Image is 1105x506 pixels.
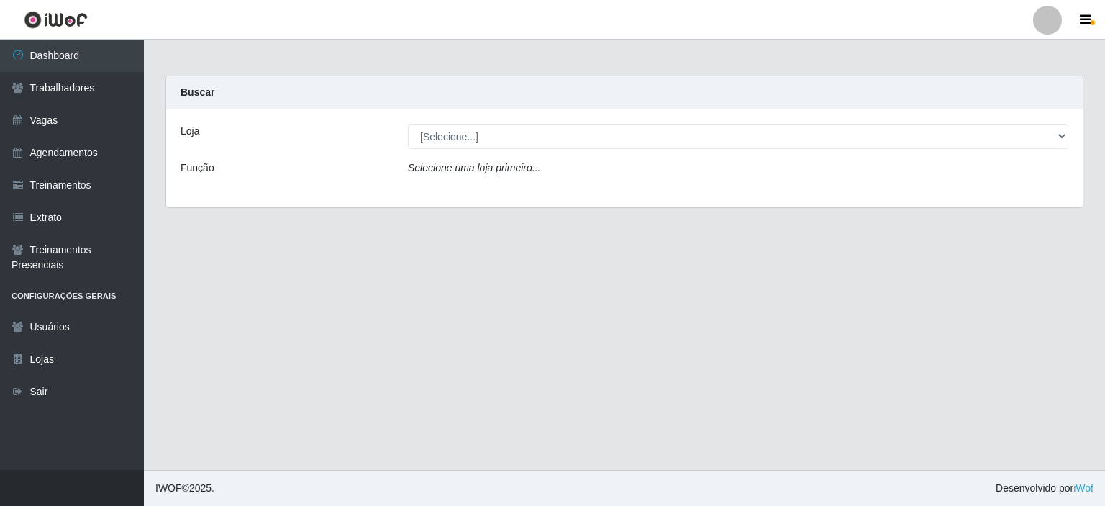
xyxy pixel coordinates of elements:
a: iWof [1073,482,1093,494]
label: Loja [181,124,199,139]
strong: Buscar [181,86,214,98]
i: Selecione uma loja primeiro... [408,162,540,173]
span: Desenvolvido por [996,481,1093,496]
span: IWOF [155,482,182,494]
span: © 2025 . [155,481,214,496]
img: CoreUI Logo [24,11,88,29]
label: Função [181,161,214,176]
